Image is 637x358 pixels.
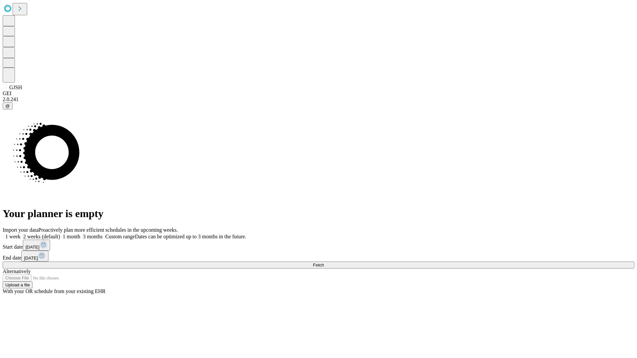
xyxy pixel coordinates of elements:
span: Custom range [105,234,135,239]
span: [DATE] [26,245,39,250]
button: @ [3,102,13,109]
div: End date [3,251,634,262]
span: 3 months [83,234,103,239]
button: [DATE] [23,240,50,251]
span: Dates can be optimized up to 3 months in the future. [135,234,246,239]
span: 2 weeks (default) [23,234,60,239]
span: 1 week [5,234,21,239]
h1: Your planner is empty [3,208,634,220]
span: [DATE] [24,256,38,261]
div: Start date [3,240,634,251]
button: Fetch [3,262,634,268]
span: 1 month [63,234,80,239]
span: GJSH [9,85,22,90]
span: Proactively plan more efficient schedules in the upcoming weeks. [38,227,178,233]
span: Import your data [3,227,38,233]
button: Upload a file [3,281,33,288]
div: 2.0.241 [3,96,634,102]
span: @ [5,103,10,108]
span: Alternatively [3,268,31,274]
span: With your OR schedule from your existing EHR [3,288,106,294]
div: GEI [3,90,634,96]
button: [DATE] [21,251,48,262]
span: Fetch [313,263,324,268]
